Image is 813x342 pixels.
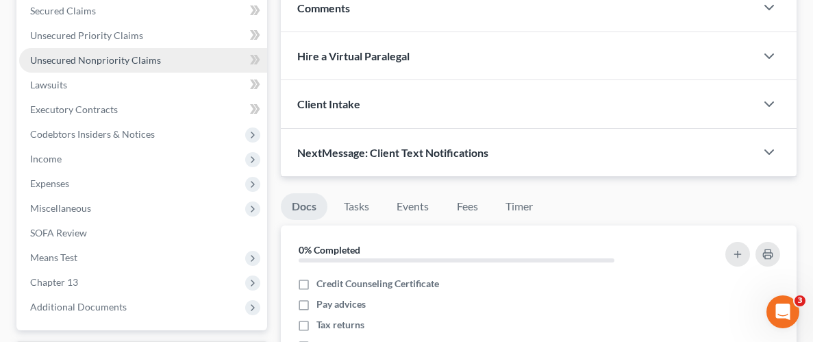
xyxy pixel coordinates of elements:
a: Tasks [333,193,380,220]
span: Additional Documents [30,301,127,313]
span: Comments [297,1,350,14]
span: SOFA Review [30,227,87,239]
span: Executory Contracts [30,103,118,115]
span: Means Test [30,252,77,263]
a: Events [386,193,440,220]
span: 3 [795,295,805,306]
span: Unsecured Priority Claims [30,29,143,41]
span: Miscellaneous [30,202,91,214]
span: Codebtors Insiders & Notices [30,128,155,140]
a: Unsecured Nonpriority Claims [19,48,267,73]
span: Credit Counseling Certificate [316,277,439,291]
a: Fees [445,193,489,220]
a: SOFA Review [19,221,267,245]
span: Hire a Virtual Paralegal [297,49,410,62]
strong: 0% Completed [299,244,360,256]
iframe: Intercom live chat [766,295,799,328]
span: Expenses [30,178,69,189]
span: Secured Claims [30,5,96,16]
span: Income [30,153,62,164]
span: Lawsuits [30,79,67,90]
span: Tax returns [316,318,364,332]
a: Lawsuits [19,73,267,97]
span: NextMessage: Client Text Notifications [297,146,488,159]
span: Client Intake [297,97,360,110]
a: Executory Contracts [19,97,267,122]
a: Docs [281,193,327,220]
a: Unsecured Priority Claims [19,23,267,48]
span: Unsecured Nonpriority Claims [30,54,161,66]
span: Pay advices [316,297,366,311]
a: Timer [495,193,544,220]
span: Chapter 13 [30,276,78,288]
